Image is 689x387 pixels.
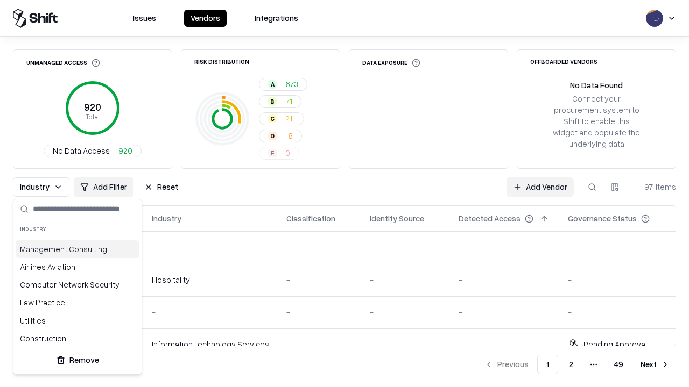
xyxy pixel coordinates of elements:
[16,276,139,293] div: Computer Network Security
[16,258,139,276] div: Airlines Aviation
[16,329,139,347] div: Construction
[16,312,139,329] div: Utilities
[16,293,139,311] div: Law Practice
[13,238,142,346] div: Suggestions
[16,240,139,258] div: Management Consulting
[13,219,142,238] div: Industry
[18,350,137,370] button: Remove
